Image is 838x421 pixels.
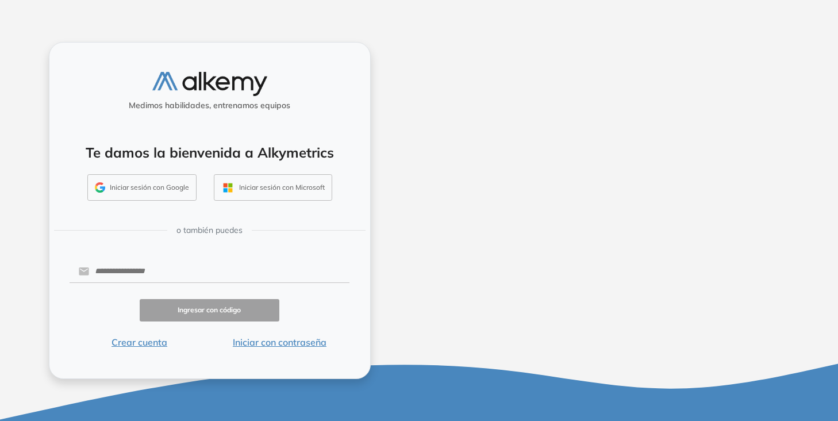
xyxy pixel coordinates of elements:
img: GMAIL_ICON [95,182,105,193]
h4: Te damos la bienvenida a Alkymetrics [64,144,355,161]
h5: Medimos habilidades, entrenamos equipos [54,101,366,110]
button: Crear cuenta [70,335,210,349]
img: OUTLOOK_ICON [221,181,235,194]
button: Iniciar con contraseña [209,335,349,349]
button: Iniciar sesión con Google [87,174,197,201]
span: o también puedes [176,224,243,236]
button: Ingresar con código [140,299,280,322]
img: logo-alkemy [152,72,267,95]
button: Iniciar sesión con Microsoft [214,174,332,201]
